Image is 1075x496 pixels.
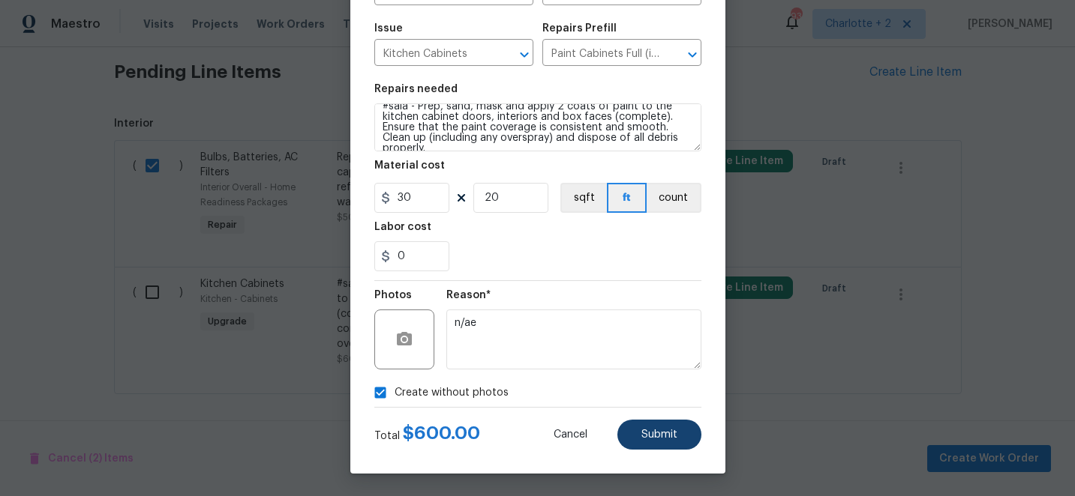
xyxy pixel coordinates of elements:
textarea: n/a [446,309,701,369]
span: Create without photos [395,385,509,401]
h5: Repairs needed [374,84,458,94]
button: Cancel [530,420,611,450]
h5: Reason* [446,290,491,300]
h5: Repairs Prefill [542,23,617,34]
span: Cancel [554,429,587,441]
button: ft [607,183,647,213]
button: sqft [560,183,607,213]
button: Submit [617,420,701,450]
h5: Labor cost [374,222,431,232]
h5: Issue [374,23,403,34]
div: Total [374,426,480,444]
button: Open [514,44,535,65]
span: $ 600.00 [403,424,480,442]
textarea: #sala - Prep, sand, mask and apply 2 coats of paint to the kitchen cabinet doors, interiors and b... [374,103,701,151]
h5: Photos [374,290,412,300]
button: Open [682,44,703,65]
h5: Material cost [374,160,445,171]
button: count [647,183,701,213]
span: Submit [641,429,677,441]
